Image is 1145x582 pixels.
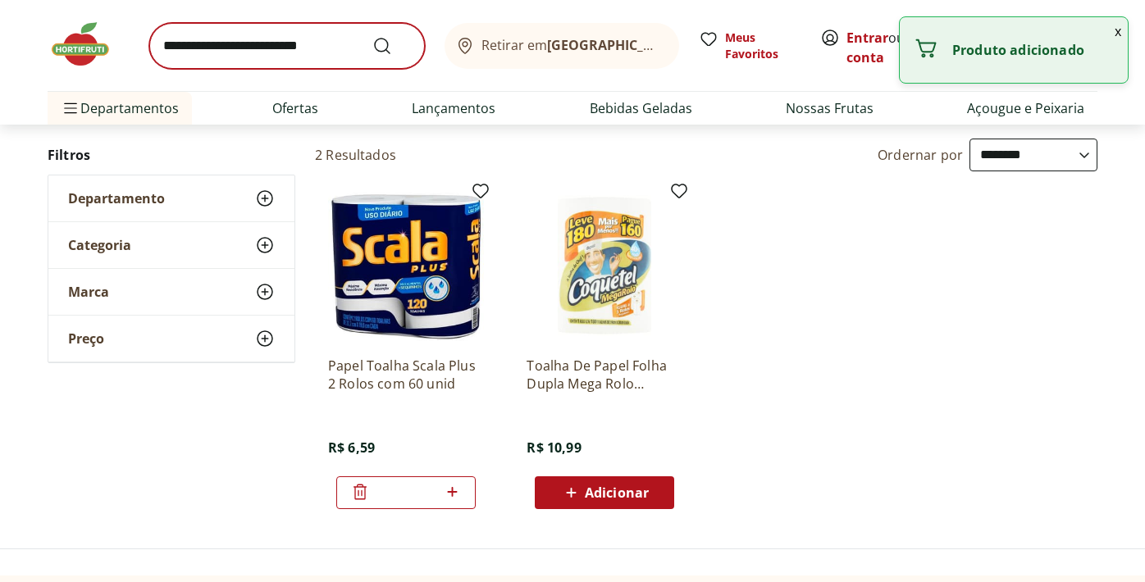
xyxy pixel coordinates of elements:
span: Meus Favoritos [725,30,801,62]
button: Menu [61,89,80,128]
button: Categoria [48,222,294,268]
input: search [149,23,425,69]
b: [GEOGRAPHIC_DATA]/[GEOGRAPHIC_DATA] [547,36,823,54]
button: Marca [48,269,294,315]
img: Hortifruti [48,20,130,69]
a: Açougue e Peixaria [967,98,1084,118]
h2: Filtros [48,139,295,171]
span: ou [846,28,919,67]
button: Departamento [48,175,294,221]
a: Criar conta [846,29,937,66]
button: Retirar em[GEOGRAPHIC_DATA]/[GEOGRAPHIC_DATA] [445,23,679,69]
a: Ofertas [272,98,318,118]
img: Toalha De Papel Folha Dupla Mega Rolo Coquetel 19Cm X 20Cm Pacote Leve 180 Pague 160 Unidades [527,188,682,343]
span: Marca [68,284,109,300]
a: Toalha De Papel Folha Dupla Mega Rolo Coquetel 19Cm X 20Cm Pacote Leve 180 Pague 160 Unidades [527,357,682,393]
button: Preço [48,316,294,361]
a: Papel Toalha Scala Plus 2 Rolos com 60 unid [328,357,484,393]
h2: 2 Resultados [315,146,396,164]
a: Meus Favoritos [699,30,801,62]
span: R$ 10,99 [527,439,581,457]
a: Bebidas Geladas [590,98,692,118]
a: Nossas Frutas [786,98,874,118]
a: Entrar [846,29,888,47]
span: Preço [68,330,104,347]
p: Produto adicionado [952,42,1115,58]
span: R$ 6,59 [328,439,375,457]
span: Categoria [68,237,131,253]
button: Submit Search [372,36,412,56]
label: Ordernar por [878,146,963,164]
span: Departamento [68,190,165,207]
span: Adicionar [585,486,649,499]
span: Retirar em [481,38,663,52]
img: Papel Toalha Scala Plus 2 Rolos com 60 unid [328,188,484,343]
button: Adicionar [535,476,674,509]
span: Departamentos [61,89,179,128]
a: Lançamentos [412,98,495,118]
button: Fechar notificação [1108,17,1128,45]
